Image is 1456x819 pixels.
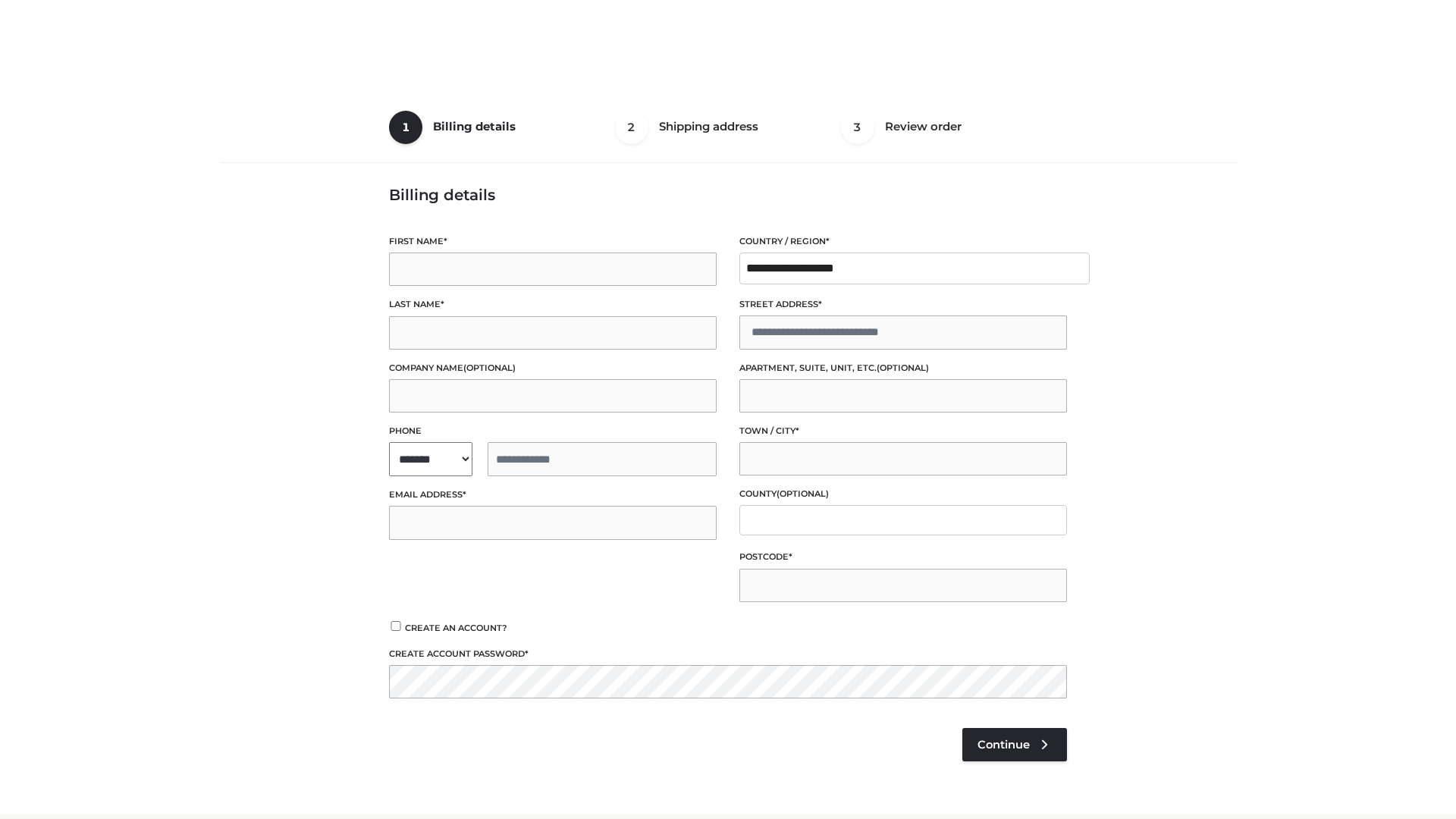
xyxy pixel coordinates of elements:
span: Create an account? [405,623,507,633]
span: Billing details [433,119,516,133]
label: Phone [389,424,717,438]
label: Email address [389,488,717,502]
span: Continue [977,738,1030,752]
label: First name [389,234,717,249]
h3: Billing details [389,186,1067,204]
label: Postcode [739,550,1067,564]
a: Continue [962,728,1067,761]
label: Street address [739,297,1067,312]
label: Last name [389,297,717,312]
label: Create account password [389,647,1067,661]
span: (optional) [463,362,516,373]
input: Create an account? [389,621,403,631]
label: County [739,487,1067,501]
span: Review order [885,119,962,133]
label: Town / City [739,424,1067,438]
span: 3 [841,111,874,144]
span: (optional) [877,362,929,373]
label: Company name [389,361,717,375]
span: 1 [389,111,422,144]
span: (optional) [777,488,829,499]
label: Country / Region [739,234,1067,249]
span: 2 [615,111,648,144]
label: Apartment, suite, unit, etc. [739,361,1067,375]
span: Shipping address [659,119,758,133]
